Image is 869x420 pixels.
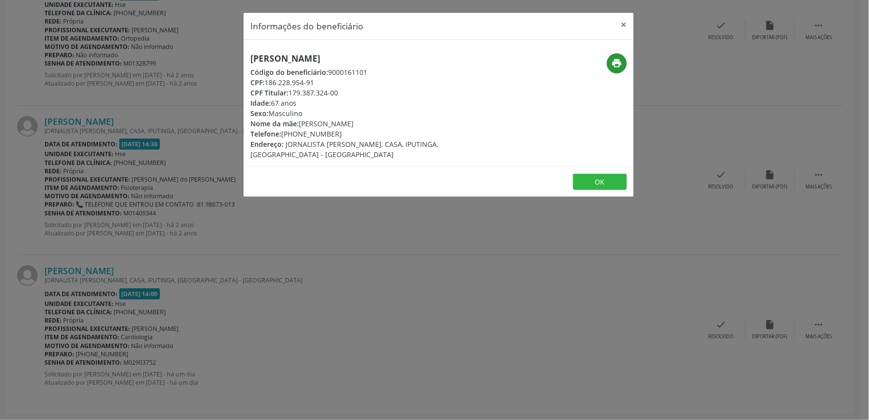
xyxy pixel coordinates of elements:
[250,67,497,77] div: 9000161101
[250,140,284,149] span: Endereço:
[250,129,281,139] span: Telefone:
[250,140,438,159] span: JORNALISTA [PERSON_NAME], CASA, IPUTINGA, [GEOGRAPHIC_DATA] - [GEOGRAPHIC_DATA]
[250,78,265,87] span: CPF:
[250,20,363,32] h5: Informações do beneficiário
[250,98,271,108] span: Idade:
[607,53,627,73] button: print
[250,119,299,128] span: Nome da mãe:
[250,109,268,118] span: Sexo:
[573,174,627,190] button: OK
[250,108,497,118] div: Masculino
[250,129,497,139] div: [PHONE_NUMBER]
[250,68,328,77] span: Código do beneficiário:
[250,118,497,129] div: [PERSON_NAME]
[250,77,497,88] div: 186.228.954-91
[250,88,497,98] div: 179.387.324-00
[614,13,634,37] button: Close
[612,58,623,69] i: print
[250,88,289,97] span: CPF Titular:
[250,53,497,64] h5: [PERSON_NAME]
[250,98,497,108] div: 67 anos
